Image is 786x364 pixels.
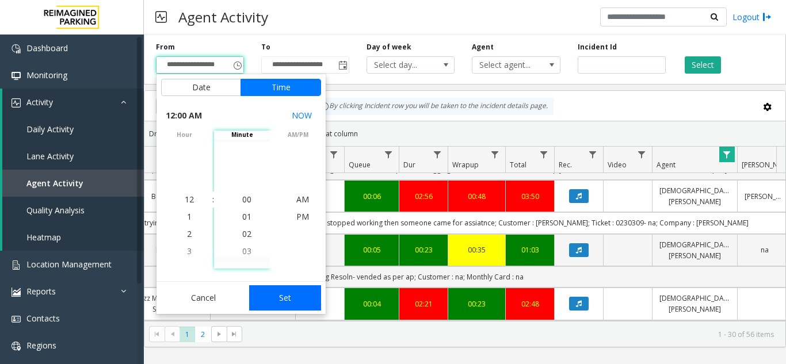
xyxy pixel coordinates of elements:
[231,57,243,73] span: Toggle popup
[26,43,68,53] span: Dashboard
[314,98,554,115] div: By clicking Incident row you will be taken to the incident details page.
[296,194,309,205] span: AM
[287,105,316,126] button: Select now
[26,205,85,216] span: Quality Analysis
[659,293,730,315] a: [DEMOGRAPHIC_DATA][PERSON_NAME]
[166,108,202,124] span: 12:00 AM
[144,147,785,321] div: Data table
[381,147,396,162] a: Queue Filter Menu
[2,89,144,116] a: Activity
[659,239,730,261] a: [DEMOGRAPHIC_DATA][PERSON_NAME]
[12,44,21,53] img: 'icon'
[2,116,144,143] a: Daily Activity
[227,326,242,342] span: Go to the last page
[242,228,251,239] span: 02
[406,298,441,309] a: 02:21
[634,147,650,162] a: Video Filter Menu
[430,147,445,162] a: Dur Filter Menu
[155,3,167,31] img: pageIcon
[536,147,552,162] a: Total Filter Menu
[26,97,53,108] span: Activity
[510,160,526,170] span: Total
[367,57,437,73] span: Select day...
[180,327,195,342] span: Page 1
[26,124,74,135] span: Daily Activity
[185,194,194,205] span: 12
[12,315,21,324] img: 'icon'
[745,191,785,202] a: [PERSON_NAME]
[472,57,542,73] span: Select agent...
[578,42,617,52] label: Incident Id
[12,288,21,297] img: 'icon'
[157,131,212,139] span: hour
[156,42,175,52] label: From
[2,143,144,170] a: Lane Activity
[26,232,61,243] span: Heatmap
[352,191,392,202] a: 00:06
[659,185,730,207] a: [DEMOGRAPHIC_DATA][PERSON_NAME]
[173,3,274,31] h3: Agent Activity
[161,285,246,311] button: Cancel
[685,56,721,74] button: Select
[230,329,239,339] span: Go to the last page
[270,131,326,139] span: AM/PM
[455,191,498,202] a: 00:48
[513,298,547,309] a: 02:48
[513,191,547,202] a: 03:50
[406,244,441,255] a: 00:23
[406,191,441,202] a: 02:56
[657,160,676,170] span: Agent
[215,329,224,339] span: Go to the next page
[352,298,392,309] div: 00:04
[261,42,270,52] label: To
[211,326,227,342] span: Go to the next page
[26,259,112,270] span: Location Management
[26,340,56,351] span: Regions
[26,286,56,297] span: Reports
[12,260,21,270] img: 'icon'
[2,224,144,251] a: Heatmap
[608,160,627,170] span: Video
[559,160,572,170] span: Rec.
[187,228,192,239] span: 2
[403,160,415,170] span: Dur
[455,298,498,309] a: 00:23
[26,178,83,189] span: Agent Activity
[242,194,251,205] span: 00
[296,211,309,222] span: PM
[242,246,251,256] span: 03
[26,313,60,324] span: Contacts
[2,170,144,197] a: Agent Activity
[12,71,21,81] img: 'icon'
[719,147,735,162] a: Agent Filter Menu
[585,147,601,162] a: Rec. Filter Menu
[472,42,494,52] label: Agent
[249,285,322,311] button: Set
[487,147,503,162] a: Wrapup Filter Menu
[249,329,774,339] kendo-pager-info: 1 - 30 of 56 items
[762,11,772,23] img: logout
[745,244,785,255] a: na
[26,151,74,162] span: Lane Activity
[195,327,211,342] span: Page 2
[367,42,411,52] label: Day of week
[349,160,371,170] span: Queue
[12,98,21,108] img: 'icon'
[336,57,349,73] span: Toggle popup
[212,194,214,205] div: :
[12,342,21,351] img: 'icon'
[352,244,392,255] a: 00:05
[455,244,498,255] a: 00:35
[452,160,479,170] span: Wrapup
[187,246,192,256] span: 3
[513,244,547,255] a: 01:03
